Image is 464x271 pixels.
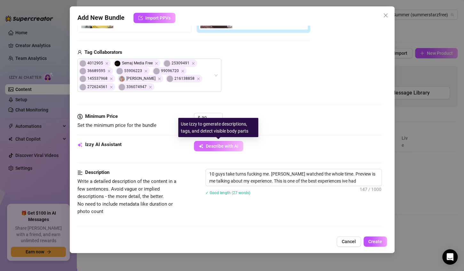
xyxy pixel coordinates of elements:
span: Close [155,62,158,65]
span: Close [181,70,184,73]
span: ✓ Good length (27 words) [205,191,250,195]
img: avatar.jpg [119,76,125,82]
span: Close [192,62,195,65]
span: Describe with AI [206,144,238,149]
span: Close [149,86,152,89]
span: Semaj Media Free [113,59,160,67]
span: 336074947 [118,83,154,91]
span: Close [158,77,161,80]
span: Write a detailed description of the content in a few sentences. Avoid vague or implied descriptio... [77,178,176,214]
strong: Minimum Price [85,113,118,119]
span: 145537968 [79,75,115,82]
span: align-left [77,169,83,177]
span: Set the minimum price for the bundle [77,122,156,128]
span: 99096720 [152,67,187,75]
span: Close [110,77,113,80]
img: avatar.jpg [115,61,120,66]
strong: Description [85,169,109,175]
span: [PERSON_NAME] [118,75,163,82]
span: Create [368,239,382,244]
span: Close [108,70,111,73]
span: Close [110,86,113,89]
button: Close [380,10,391,21]
span: 272624561 [79,83,115,91]
div: Use Izzy to generate descriptions, tags, and detect visible body parts [178,118,258,137]
span: Add New Bundle [77,13,124,23]
button: Create [364,236,387,247]
textarea: 10 guys take turns fucking me. [PERSON_NAME] watched the whole time. Preview is me talking about ... [206,169,381,186]
strong: Izzy AI Assistant [85,142,122,147]
span: 4012905 [79,59,111,67]
button: Describe with AI [194,141,243,151]
span: 216138858 [166,75,202,82]
button: Cancel [337,236,361,247]
span: dollar [77,113,83,120]
span: Close [197,77,200,80]
span: Cancel [342,239,356,244]
span: Close [380,13,391,18]
span: Import PPVs [145,15,171,21]
span: close [383,13,388,18]
span: user [77,49,82,56]
span: 36689595 [79,67,113,75]
div: Open Intercom Messenger [442,249,458,265]
button: Import PPVs [133,13,175,23]
span: Close [105,62,108,65]
strong: Tag Collaborators [84,49,122,55]
span: 25309491 [163,59,197,67]
span: import [138,16,143,20]
span: 55906223 [116,67,150,75]
span: Close [144,70,148,73]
